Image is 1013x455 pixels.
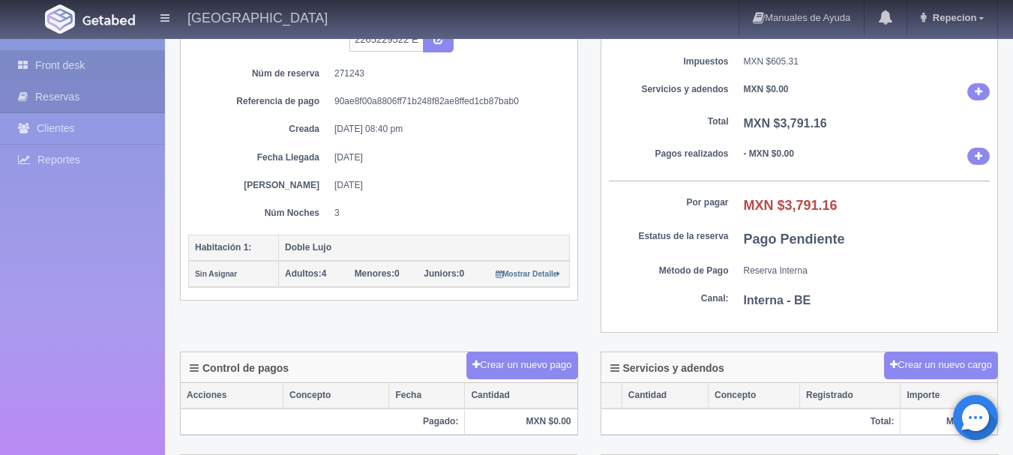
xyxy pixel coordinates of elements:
small: Sin Asignar [195,270,237,278]
strong: Menores: [355,268,394,279]
dt: Núm de reserva [199,67,319,80]
dd: MXN $605.31 [744,55,991,68]
dd: 271243 [334,67,559,80]
img: Getabed [82,14,135,25]
b: Pago Pendiente [744,232,845,247]
dd: [DATE] [334,151,559,164]
dd: 90ae8f00a8806ff71b248f82ae8ffed1cb87bab0 [334,95,559,108]
button: Crear un nuevo pago [466,352,577,379]
img: Getabed [45,4,75,34]
dt: Núm Noches [199,207,319,220]
th: Acciones [181,383,283,409]
dd: 3 [334,207,559,220]
dt: Referencia de pago [199,95,319,108]
dt: Pagos realizados [609,148,729,160]
dd: Reserva Interna [744,265,991,277]
span: 4 [285,268,326,279]
small: Mostrar Detalle [496,270,561,278]
th: Registrado [800,383,901,409]
b: MXN $3,791.16 [744,117,827,130]
dd: [DATE] [334,179,559,192]
span: 0 [424,268,464,279]
th: Total: [601,409,901,435]
dd: [DATE] 08:40 pm [334,123,559,136]
th: Doble Lujo [279,235,570,261]
th: Importe [901,383,997,409]
b: Interna - BE [744,294,811,307]
dt: [PERSON_NAME] [199,179,319,192]
b: Habitación 1: [195,242,251,253]
b: MXN $3,791.16 [744,198,838,213]
th: Fecha [389,383,465,409]
dt: Creada [199,123,319,136]
span: Repecion [929,12,977,23]
h4: [GEOGRAPHIC_DATA] [187,7,328,26]
h4: Control de pagos [190,363,289,374]
strong: Adultos: [285,268,322,279]
dt: Estatus de la reserva [609,230,729,243]
th: Concepto [283,383,389,409]
button: Crear un nuevo cargo [884,352,998,379]
b: - MXN $0.00 [744,148,794,159]
strong: Juniors: [424,268,459,279]
th: Concepto [709,383,800,409]
dt: Método de Pago [609,265,729,277]
th: Cantidad [622,383,708,409]
dt: Total [609,115,729,128]
span: 0 [355,268,400,279]
dt: Fecha Llegada [199,151,319,164]
th: MXN $0.00 [901,409,997,435]
a: Mostrar Detalle [496,268,561,279]
dt: Impuestos [609,55,729,68]
b: MXN $0.00 [744,84,789,94]
th: Cantidad [465,383,577,409]
th: MXN $0.00 [465,409,577,435]
dt: Canal: [609,292,729,305]
dt: Servicios y adendos [609,83,729,96]
dt: Por pagar [609,196,729,209]
h4: Servicios y adendos [610,363,724,374]
th: Pagado: [181,409,465,435]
